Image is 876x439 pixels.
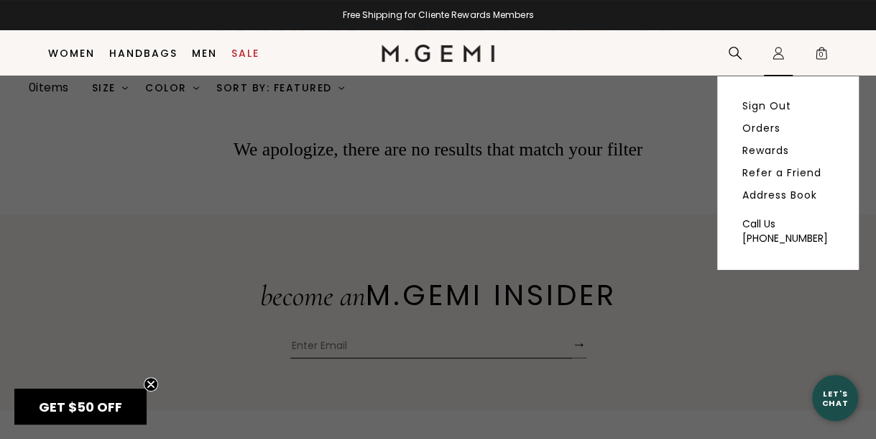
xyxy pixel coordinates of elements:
div: GET $50 OFFClose teaser [14,389,147,425]
a: Call Us [PHONE_NUMBER] [742,217,833,245]
a: Sale [231,47,259,59]
div: Call Us [742,217,833,231]
img: M.Gemi [382,45,494,62]
div: Let's Chat [812,389,858,407]
a: Women [48,47,95,59]
a: Rewards [742,144,789,157]
span: GET $50 OFF [39,398,122,416]
a: Handbags [109,47,177,59]
button: Close teaser [144,377,158,392]
div: [PHONE_NUMBER] [742,231,833,245]
a: Refer a Friend [742,166,821,179]
a: Men [192,47,217,59]
a: Address Book [742,189,817,202]
a: Orders [742,122,780,135]
span: 0 [814,49,829,63]
a: Sign Out [742,99,791,112]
